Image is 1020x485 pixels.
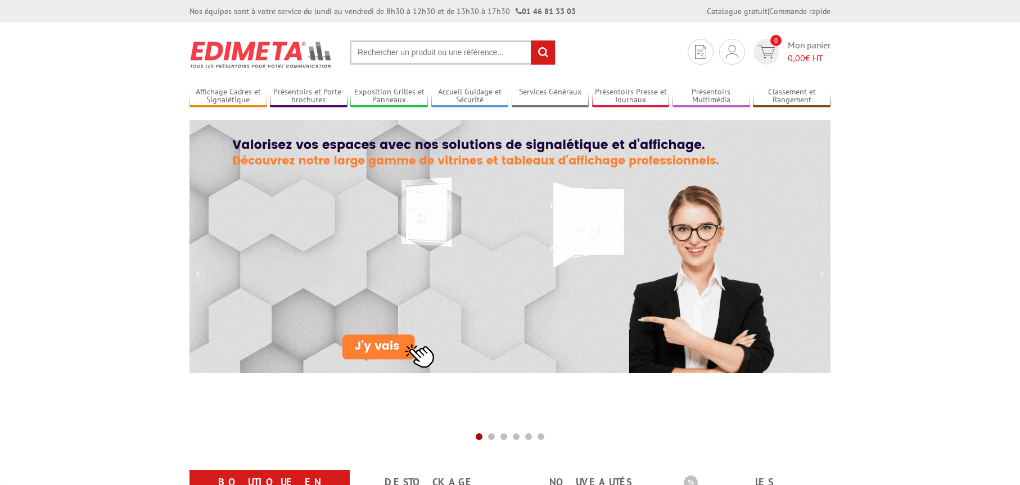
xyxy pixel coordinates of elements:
[189,34,333,75] img: Présentoir, panneau, stand - Edimeta - PLV, affichage, mobilier bureau, entreprise
[531,40,555,65] input: rechercher
[350,87,428,106] a: Exposition Grilles et Panneaux
[707,6,768,16] a: Catalogue gratuit
[189,6,576,17] div: Nos équipes sont à votre service du lundi au vendredi de 8h30 à 12h30 et de 13h30 à 17h30
[512,87,589,106] a: Services Généraux
[592,87,670,106] a: Présentoirs Presse et Journaux
[788,52,805,64] span: 0,00
[516,6,576,16] strong: 01 46 81 33 03
[270,87,347,106] a: Présentoirs et Porte-brochures
[726,45,738,58] img: devis rapide
[431,87,509,106] a: Accueil Guidage et Sécurité
[189,87,267,106] a: Affichage Cadres et Signalétique
[695,45,706,59] img: devis rapide
[770,35,782,46] span: 0
[751,39,831,65] a: devis rapide 0 Mon panier 0,00€ HT
[350,40,556,65] input: Rechercher un produit ou une référence...
[788,39,831,65] span: Mon panier
[753,87,831,106] a: Classement et Rangement
[673,87,750,106] a: Présentoirs Multimédia
[707,6,831,17] div: |
[769,6,831,16] a: Commande rapide
[788,52,831,65] span: € HT
[759,46,775,58] img: devis rapide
